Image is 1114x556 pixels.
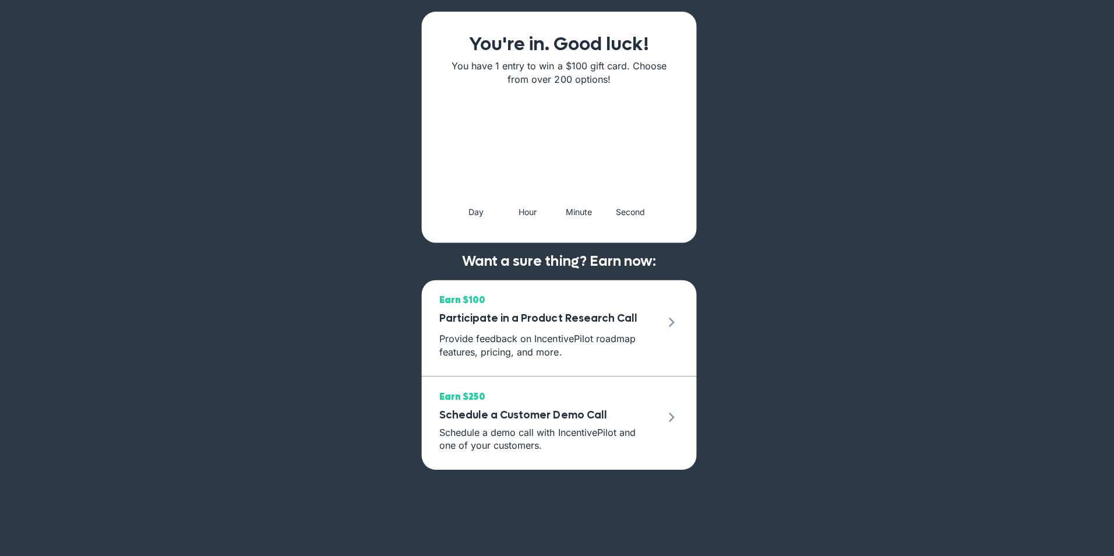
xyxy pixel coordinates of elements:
h3: Schedule a Customer Demo Call [438,403,651,424]
h2: Want a sure thing? Earn now: [432,254,682,268]
span: Earn $250 [438,387,651,403]
p: You have 1 entry to win a $100 gift card. Choose from over 200 options! [443,59,671,86]
div: Hour [502,205,549,219]
a: Earn $250 Schedule a Customer Demo Call Schedule a demo call with IncentivePilot and one of your ... [420,375,694,468]
div: Second [605,205,651,219]
div: Day [451,205,498,219]
a: Earn $100 Participate in a Product Research Call Provide feedback on IncentivePilot roadmap featu... [420,279,694,375]
p: Schedule a demo call with IncentivePilot and one of your customers. [438,424,651,451]
span: Earn $100 [438,291,657,307]
div: Minute [554,205,600,219]
h3: Participate in a Product Research Call [438,307,657,328]
p: Provide feedback on IncentivePilot roadmap features, pricing, and more. [438,331,657,357]
h1: You're in. Good luck! [443,35,671,54]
